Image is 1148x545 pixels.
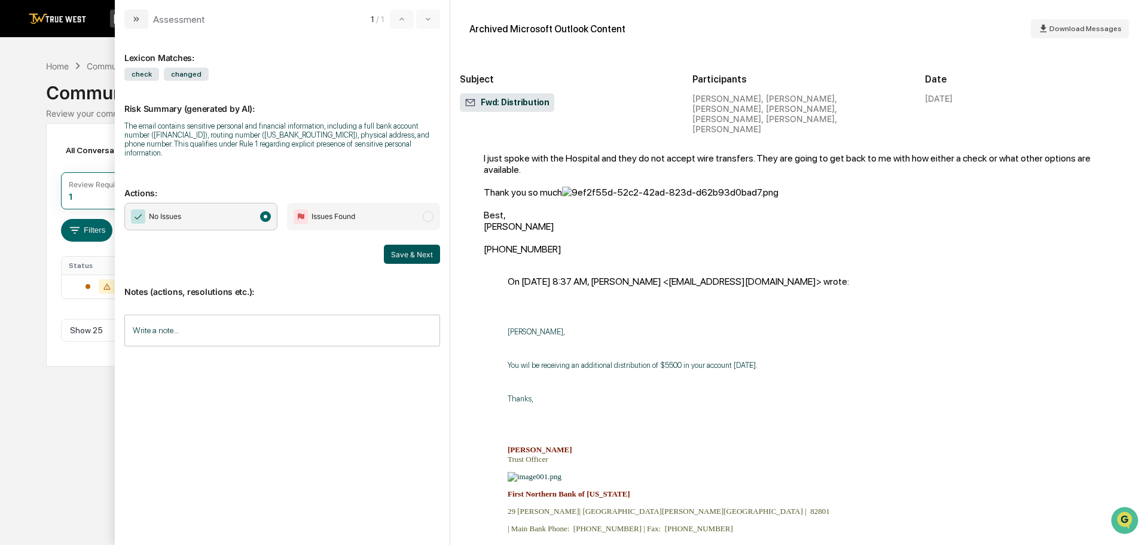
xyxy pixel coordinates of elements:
[46,61,69,71] div: Home
[12,92,33,113] img: 1746055101610-c473b297-6a78-478c-a979-82029cc54cd1
[376,14,387,24] span: / 1
[106,163,130,172] span: [DATE]
[1110,506,1142,538] iframe: Open customer support
[460,74,673,85] h2: Subject
[7,240,82,261] a: 🖐️Preclearance
[12,151,31,170] img: Tammy Steffen
[153,14,205,25] div: Assessment
[469,23,625,35] div: Archived Microsoft Outlook Content
[149,211,181,223] span: No Issues
[484,221,1115,232] div: [PERSON_NAME]
[12,25,218,44] p: How can we help?
[87,246,96,255] div: 🗄️
[384,245,440,264] button: Save & Next
[84,296,145,306] a: Powered byPylon
[692,74,906,85] h2: Participants
[508,472,561,482] img: image001.png
[12,133,80,142] div: Past conversations
[24,267,75,279] span: Data Lookup
[46,108,1102,118] div: Review your communication records across channels
[294,209,308,224] img: Flag
[1031,19,1129,38] button: Download Messages
[37,163,97,172] span: [PERSON_NAME]
[508,361,1091,370] p: You wil be receiving an additional distribution of $5500 in your account [DATE].
[164,68,209,81] span: changed
[99,195,103,205] span: •
[12,246,22,255] div: 🖐️
[124,121,440,157] div: The email contains sensitive personal and financial information, including a full bank account nu...
[508,489,630,498] span: First Northern Bank of [US_STATE]
[692,93,906,134] div: [PERSON_NAME], [PERSON_NAME], [PERSON_NAME], [PERSON_NAME], [PERSON_NAME], [PERSON_NAME], [PERSON...
[124,38,440,63] div: Lexicon Matches:
[511,524,733,533] span: Main Bank Phone: [PHONE_NUMBER] | Fax: [PHONE_NUMBER]
[119,297,145,306] span: Pylon
[312,211,355,223] span: Issues Found
[87,61,184,71] div: Communications Archive
[12,184,31,203] img: Tammy Steffen
[508,507,830,516] span: 29 [PERSON_NAME]| [GEOGRAPHIC_DATA][PERSON_NAME][GEOGRAPHIC_DATA] | 82801
[46,72,1102,103] div: Communications Archive
[562,187,778,198] img: 9ef2f55d-52c2-42ad-823d-d62b93d0bad7.png
[508,276,1091,299] blockquote: On [DATE] 8:37 AM, [PERSON_NAME] <[EMAIL_ADDRESS][DOMAIN_NAME]> wrote:
[185,130,218,145] button: See all
[1049,25,1122,33] span: Download Messages
[37,195,97,205] span: [PERSON_NAME]
[484,153,1115,175] div: I just spoke with the Hospital and they do not accept wire transfers. They are going to get back ...
[124,68,159,81] span: check
[29,13,86,25] img: logo
[61,141,151,160] div: All Conversations
[131,209,145,224] img: Checkmark
[69,180,126,189] div: Review Required
[124,272,440,297] p: Notes (actions, resolutions etc.):
[54,92,196,103] div: Start new chat
[7,263,80,284] a: 🔎Data Lookup
[99,245,148,257] span: Attestations
[508,445,572,454] span: [PERSON_NAME]
[925,74,1138,85] h2: Date
[124,173,440,198] p: Actions:
[54,103,164,113] div: We're available if you need us!
[69,191,72,202] div: 1
[371,14,374,24] span: 1
[106,195,130,205] span: [DATE]
[484,243,1115,255] div: [PHONE_NUMBER]
[99,163,103,172] span: •
[465,97,549,109] span: Fwd: Distribution
[484,209,1115,255] div: Best,
[508,394,1091,403] p: Thanks,
[61,219,113,242] button: Filters
[508,327,1091,336] p: [PERSON_NAME],
[203,95,218,109] button: Start new chat
[82,240,153,261] a: 🗄️Attestations
[508,524,509,533] span: |
[62,257,140,275] th: Status
[25,92,47,113] img: 8933085812038_c878075ebb4cc5468115_72.jpg
[508,455,548,464] span: Trust Officer
[12,269,22,278] div: 🔎
[925,93,952,103] div: [DATE]
[124,89,440,114] p: Risk Summary (generated by AI):
[484,187,1115,198] div: Thank you so much
[24,245,77,257] span: Preclearance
